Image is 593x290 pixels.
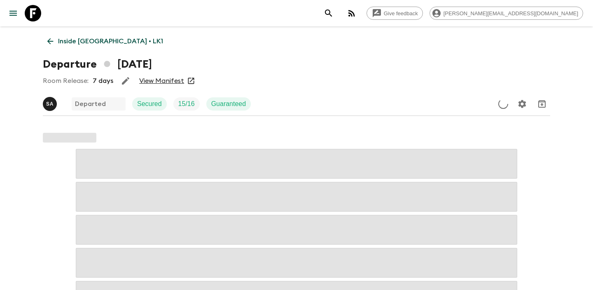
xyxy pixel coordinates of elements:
[495,96,511,112] button: Update Price, Early Bird Discount and Costs
[514,96,530,112] button: Settings
[439,10,583,17] span: [PERSON_NAME][EMAIL_ADDRESS][DOMAIN_NAME]
[534,96,550,112] button: Archive (Completed, Cancelled or Unsynced Departures only)
[379,10,423,17] span: Give feedback
[137,99,162,109] p: Secured
[5,5,21,21] button: menu
[93,76,113,86] p: 7 days
[173,97,200,111] div: Trip Fill
[211,99,246,109] p: Guaranteed
[139,77,184,85] a: View Manifest
[43,99,58,106] span: Suren Abeykoon
[320,5,337,21] button: search adventures
[43,56,152,73] h1: Departure [DATE]
[43,76,89,86] p: Room Release:
[75,99,106,109] p: Departed
[367,7,423,20] a: Give feedback
[58,36,163,46] p: Inside [GEOGRAPHIC_DATA] • LK1
[43,33,168,50] a: Inside [GEOGRAPHIC_DATA] • LK1
[430,7,583,20] div: [PERSON_NAME][EMAIL_ADDRESS][DOMAIN_NAME]
[178,99,195,109] p: 15 / 16
[132,97,167,111] div: Secured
